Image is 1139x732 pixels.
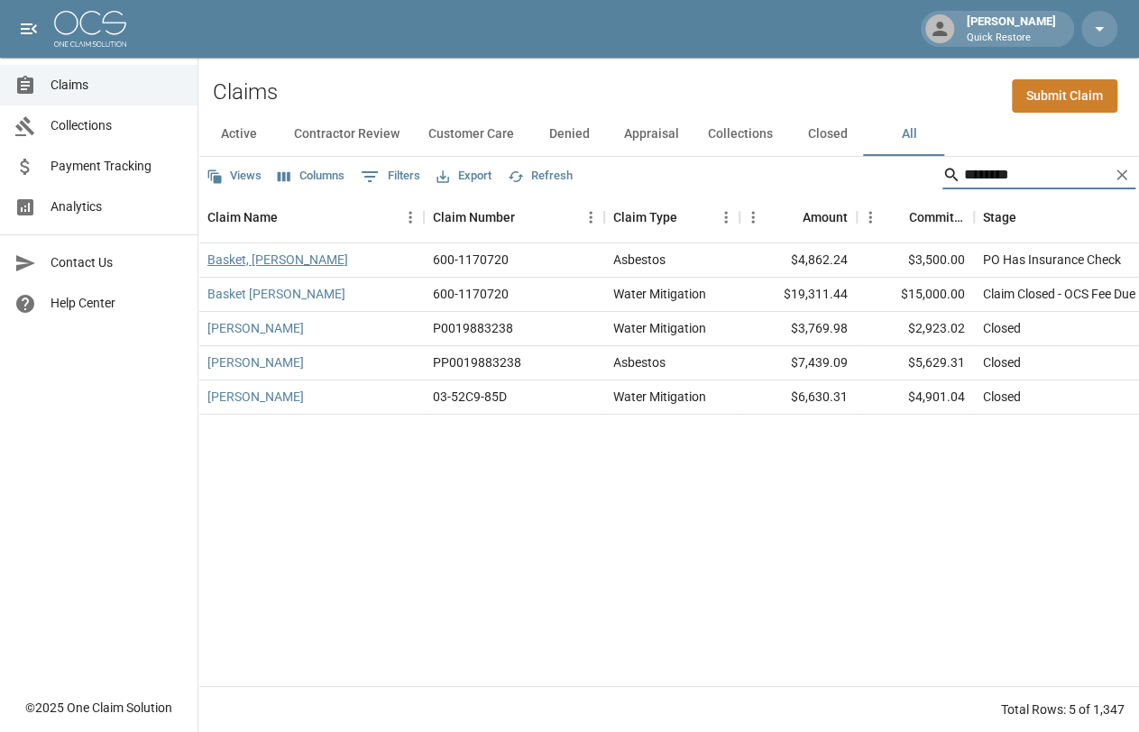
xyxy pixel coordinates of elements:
[198,113,1139,156] div: dynamic tabs
[51,76,183,95] span: Claims
[433,319,513,337] div: P0019883238
[433,388,507,406] div: 03-52C9-85D
[1001,700,1125,718] div: Total Rows: 5 of 1,347
[397,204,424,231] button: Menu
[857,278,974,312] div: $15,000.00
[787,113,868,156] button: Closed
[51,197,183,216] span: Analytics
[503,162,577,190] button: Refresh
[207,192,278,242] div: Claim Name
[604,192,739,242] div: Claim Type
[432,162,496,190] button: Export
[857,192,974,242] div: Committed Amount
[857,312,974,346] div: $2,923.02
[739,278,857,312] div: $19,311.44
[857,380,974,415] div: $4,901.04
[983,285,1135,303] div: Claim Closed - OCS Fee Due
[515,205,540,230] button: Sort
[983,353,1021,371] div: Closed
[577,204,604,231] button: Menu
[25,699,172,717] div: © 2025 One Claim Solution
[967,31,1056,46] p: Quick Restore
[528,113,610,156] button: Denied
[433,192,515,242] div: Claim Number
[613,251,666,269] div: Asbestos
[213,79,278,105] h2: Claims
[857,243,974,278] div: $3,500.00
[280,113,414,156] button: Contractor Review
[356,162,425,191] button: Show filters
[857,346,974,380] div: $5,629.31
[273,162,349,190] button: Select columns
[613,353,666,371] div: Asbestos
[613,388,706,406] div: Water Mitigation
[694,113,787,156] button: Collections
[414,113,528,156] button: Customer Care
[739,204,767,231] button: Menu
[1016,205,1042,230] button: Sort
[207,319,304,337] a: [PERSON_NAME]
[1108,161,1135,188] button: Clear
[739,380,857,415] div: $6,630.31
[198,113,280,156] button: Active
[207,388,304,406] a: [PERSON_NAME]
[983,388,1021,406] div: Closed
[868,113,950,156] button: All
[739,192,857,242] div: Amount
[198,192,424,242] div: Claim Name
[857,204,884,231] button: Menu
[433,353,521,371] div: PP0019883238
[207,353,304,371] a: [PERSON_NAME]
[712,204,739,231] button: Menu
[884,205,909,230] button: Sort
[803,192,848,242] div: Amount
[777,205,803,230] button: Sort
[739,346,857,380] div: $7,439.09
[51,116,183,135] span: Collections
[202,162,266,190] button: Views
[433,285,509,303] div: 600-1170720
[207,251,348,269] a: Basket, [PERSON_NAME]
[909,192,965,242] div: Committed Amount
[278,205,303,230] button: Sort
[207,285,345,303] a: Basket [PERSON_NAME]
[51,253,183,272] span: Contact Us
[983,251,1121,269] div: PO Has Insurance Check
[54,11,126,47] img: ocs-logo-white-transparent.png
[677,205,703,230] button: Sort
[610,113,694,156] button: Appraisal
[613,319,706,337] div: Water Mitigation
[433,251,509,269] div: 600-1170720
[424,192,604,242] div: Claim Number
[51,157,183,176] span: Payment Tracking
[960,13,1063,45] div: [PERSON_NAME]
[51,294,183,313] span: Help Center
[1012,79,1117,113] a: Submit Claim
[983,192,1016,242] div: Stage
[739,312,857,346] div: $3,769.98
[613,285,706,303] div: Water Mitigation
[983,319,1021,337] div: Closed
[613,192,677,242] div: Claim Type
[11,11,47,47] button: open drawer
[942,160,1135,193] div: Search
[739,243,857,278] div: $4,862.24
